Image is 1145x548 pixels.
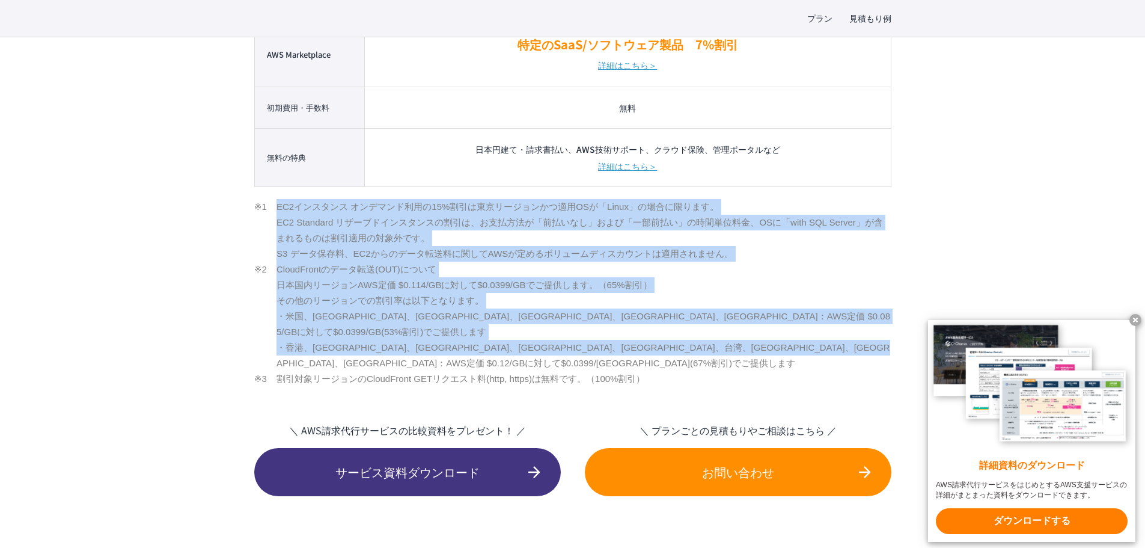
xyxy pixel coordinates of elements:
[254,371,891,387] li: 割引対象リージョンのCloudFront GETリクエスト料(http, https)は無料です。（100%割引）
[936,508,1128,534] x-t: ダウンロードする
[928,320,1135,542] a: 詳細資料のダウンロード AWS請求代行サービスをはじめとするAWS支援サービスの詳細がまとまった資料をダウンロードできます。 ダウンロードする
[585,463,891,481] span: お問い合わせ
[254,423,561,437] em: ＼ AWS請求代行サービスの比較資料をプレゼント！ ／
[936,480,1128,500] x-t: AWS請求代行サービスをはじめとするAWS支援サービスの詳細がまとまった資料をダウンロードできます。
[254,262,891,371] li: CloudFrontのデータ転送(OUT)について 日本国内リージョンAWS定価 $0.114/GBに対して$0.0399/GBでご提供します。（65%割引） その他のリージョンでの割引率は以下...
[598,55,657,75] a: 詳細はこちら＞
[807,12,832,25] a: プラン
[849,12,891,25] a: 見積もり例
[585,423,891,437] em: ＼ プランごとの見積もりやご相談はこちら ／
[254,128,365,186] th: 無料の特典
[936,459,1128,473] x-t: 詳細資料のダウンロード
[254,448,561,496] a: サービス資料ダウンロード
[598,158,657,174] a: 詳細はこちら＞
[585,448,891,496] a: お問い合わせ
[365,87,891,128] td: 無料
[254,87,365,128] th: 初期費用・手数料
[254,463,561,481] span: サービス資料ダウンロード
[365,128,891,186] td: 日本円建て・請求書払い、AWS技術サポート、クラウド保険、管理ポータルなど
[518,35,738,53] em: 特定のSaaS/ソフトウェア製品 7%割引
[254,22,365,87] th: AWS Marketplace
[254,199,891,262] li: EC2インスタンス オンデマンド利用の15%割引は東京リージョンかつ適用OSが「Linux」の場合に限ります。 EC2 Standard リザーブドインスタンスの割引は、お支払方法が「前払いなし...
